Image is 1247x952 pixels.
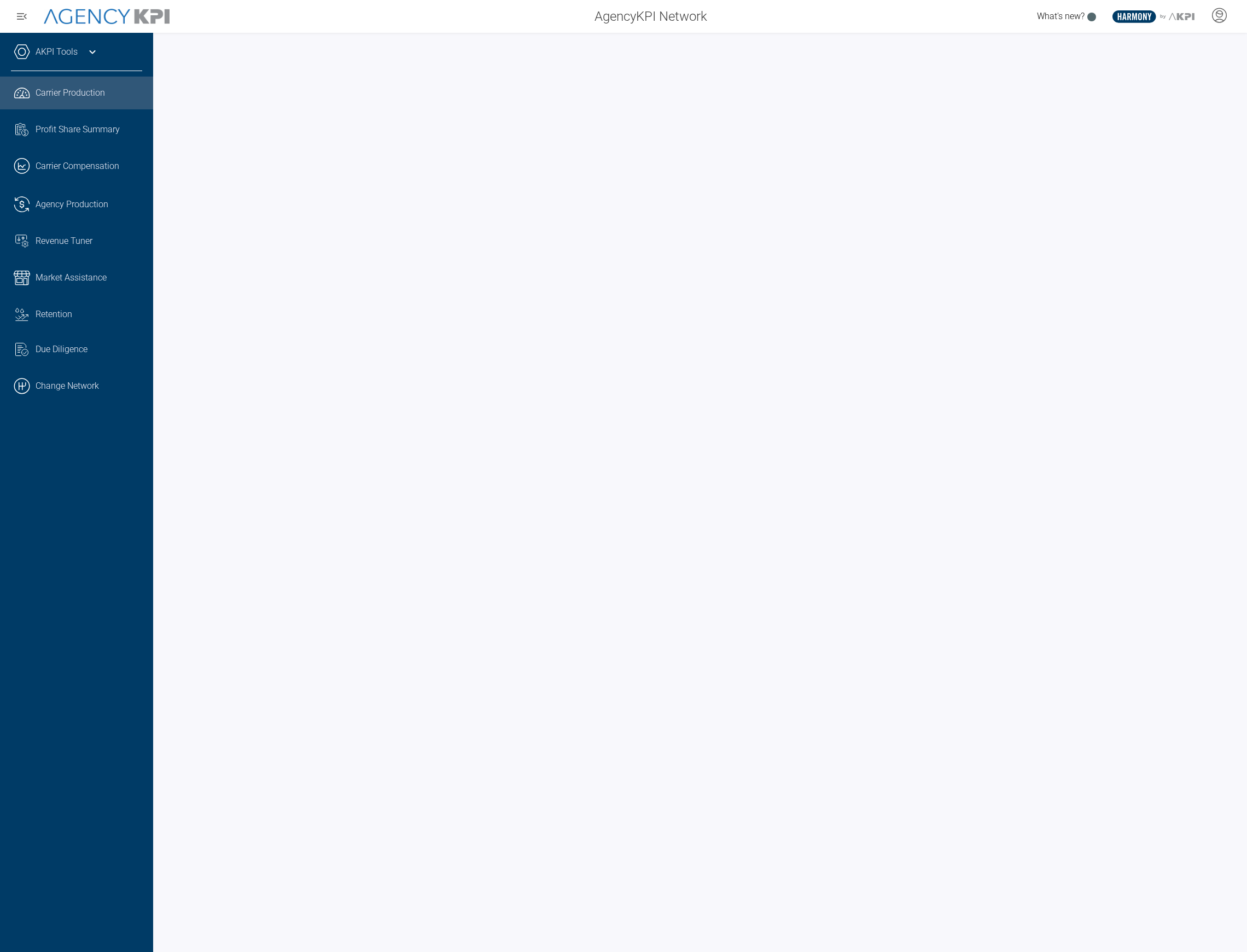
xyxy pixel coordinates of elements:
span: AgencyKPI Network [595,7,707,26]
a: AKPI Tools [36,45,78,59]
span: Carrier Compensation [36,160,119,173]
span: Profit Share Summary [36,123,120,136]
img: AgencyKPI [44,9,170,25]
span: Carrier Production [36,86,105,100]
div: Retention [36,308,142,321]
span: Market Assistance [36,271,107,284]
span: Due Diligence [36,343,88,356]
span: Revenue Tuner [36,235,92,248]
span: What's new? [1037,11,1085,21]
